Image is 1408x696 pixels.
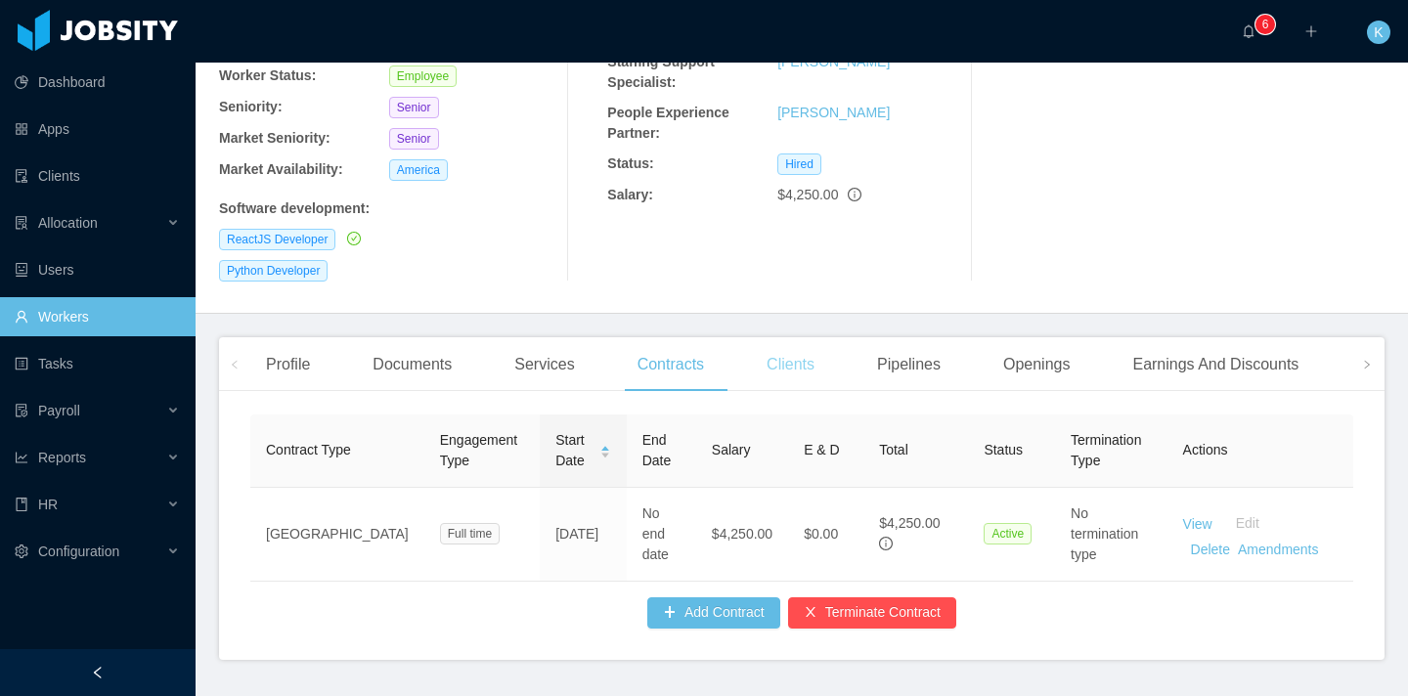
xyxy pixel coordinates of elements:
span: America [389,159,448,181]
span: HR [38,497,58,512]
a: View [1183,515,1212,531]
div: Sort [599,443,611,457]
span: Configuration [38,544,119,559]
p: 6 [1262,15,1269,34]
a: Amendments [1238,542,1318,557]
span: Termination Type [1071,432,1141,468]
div: Earnings And Discounts [1117,337,1314,392]
i: icon: line-chart [15,451,28,464]
span: Active [984,523,1032,544]
span: info-circle [879,537,893,550]
b: Market Availability: [219,161,343,177]
td: No termination type [1055,488,1167,582]
b: Software development : [219,200,370,216]
a: icon: pie-chartDashboard [15,63,180,102]
span: $4,250.00 [712,526,772,542]
b: Salary: [607,187,653,202]
span: Employee [389,65,457,87]
i: icon: plus [1304,24,1318,38]
i: icon: file-protect [15,404,28,417]
span: Engagement Type [440,432,517,468]
span: E & D [804,442,840,457]
span: End Date [642,432,672,468]
a: Delete [1191,542,1230,557]
a: icon: appstoreApps [15,109,180,149]
span: $4,250.00 [777,187,838,202]
b: Seniority: [219,99,283,114]
span: info-circle [848,188,861,201]
b: Market Seniority: [219,130,330,146]
span: Actions [1183,442,1228,457]
div: Clients [751,337,830,392]
span: Payroll [38,403,80,418]
a: icon: check-circle [343,231,361,246]
i: icon: right [1362,360,1372,370]
i: icon: caret-down [599,450,610,456]
button: Edit [1212,508,1275,540]
div: Openings [988,337,1086,392]
b: Status: [607,155,653,171]
td: [DATE] [540,488,626,582]
span: Senior [389,97,439,118]
button: icon: plusAdd Contract [647,597,780,629]
i: icon: caret-up [599,443,610,449]
i: icon: check-circle [347,232,361,245]
td: No end date [627,488,696,582]
span: Reports [38,450,86,465]
div: Profile [250,337,326,392]
b: People Experience Partner: [607,105,729,141]
a: icon: auditClients [15,156,180,196]
span: Senior [389,128,439,150]
sup: 6 [1255,15,1275,34]
i: icon: book [15,498,28,511]
span: $4,250.00 [879,515,940,531]
td: [GEOGRAPHIC_DATA] [250,488,424,582]
span: ReactJS Developer [219,229,335,250]
b: Worker Status: [219,67,316,83]
span: Python Developer [219,260,328,282]
span: Contract Type [266,442,351,457]
a: icon: userWorkers [15,297,180,336]
span: Hired [777,153,821,175]
i: icon: left [230,360,240,370]
a: icon: robotUsers [15,250,180,289]
span: K [1374,21,1383,44]
div: Services [499,337,590,392]
span: Start Date [555,430,591,471]
span: Allocation [38,215,98,231]
span: Salary [712,442,751,457]
span: Full time [440,523,500,544]
span: $0.00 [804,526,838,542]
span: Status [984,442,1023,457]
i: icon: setting [15,544,28,558]
div: Documents [357,337,467,392]
span: Total [879,442,908,457]
i: icon: solution [15,216,28,230]
div: Pipelines [861,337,956,392]
i: icon: bell [1242,24,1255,38]
button: icon: closeTerminate Contract [788,597,956,629]
div: Contracts [622,337,720,392]
a: icon: profileTasks [15,344,180,383]
a: [PERSON_NAME] [777,105,890,120]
